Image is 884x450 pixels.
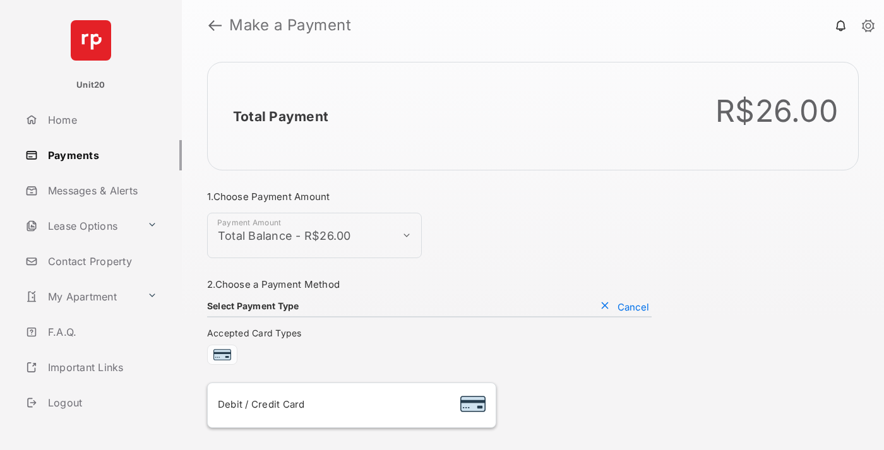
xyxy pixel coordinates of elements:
a: Lease Options [20,211,142,241]
span: Debit / Credit Card [218,398,305,410]
div: R$26.00 [715,93,838,129]
a: Logout [20,388,182,418]
a: F.A.Q. [20,317,182,347]
h4: Select Payment Type [207,300,299,311]
a: Home [20,105,182,135]
button: Cancel [597,300,652,313]
p: Unit20 [76,79,105,92]
a: Important Links [20,352,162,382]
span: Accepted Card Types [207,328,307,338]
a: My Apartment [20,281,142,312]
a: Payments [20,140,182,170]
h3: 1. Choose Payment Amount [207,191,652,203]
img: svg+xml;base64,PHN2ZyB4bWxucz0iaHR0cDovL3d3dy53My5vcmcvMjAwMC9zdmciIHdpZHRoPSI2NCIgaGVpZ2h0PSI2NC... [71,20,111,61]
h3: 2. Choose a Payment Method [207,278,652,290]
a: Contact Property [20,246,182,276]
strong: Make a Payment [229,18,351,33]
h2: Total Payment [233,109,328,124]
a: Messages & Alerts [20,175,182,206]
